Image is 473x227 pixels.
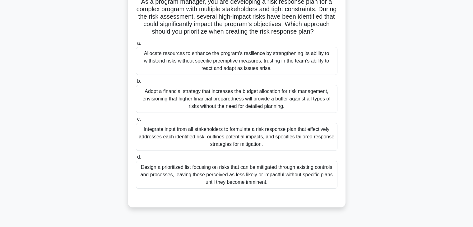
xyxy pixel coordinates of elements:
[137,154,141,160] span: d.
[136,47,337,75] div: Allocate resources to enhance the program’s resilience by strengthening its ability to withstand ...
[137,116,141,122] span: c.
[136,161,337,189] div: Design a prioritized list focusing on risks that can be mitigated through existing controls and p...
[136,123,337,151] div: Integrate input from all stakeholders to formulate a risk response plan that effectively addresse...
[136,85,337,113] div: Adopt a financial strategy that increases the budget allocation for risk management, envisioning ...
[137,78,141,84] span: b.
[137,40,141,46] span: a.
